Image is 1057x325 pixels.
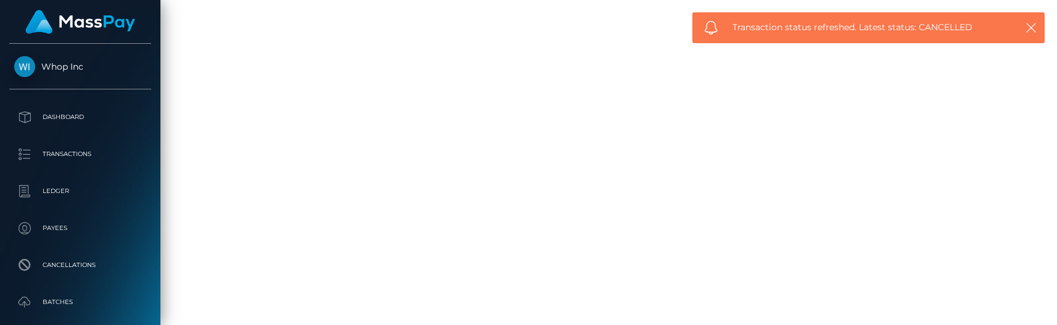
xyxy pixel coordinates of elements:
a: Ledger [9,176,151,207]
a: Payees [9,213,151,244]
a: Dashboard [9,102,151,133]
p: Dashboard [14,108,146,126]
p: Payees [14,219,146,237]
p: Transactions [14,145,146,163]
img: MassPay Logo [25,10,135,34]
a: Batches [9,287,151,318]
img: Whop Inc [14,56,35,77]
a: Cancellations [9,250,151,281]
p: Ledger [14,182,146,200]
span: Transaction status refreshed. Latest status: CANCELLED [732,21,1000,34]
a: Transactions [9,139,151,170]
p: Cancellations [14,256,146,274]
span: Whop Inc [9,61,151,72]
p: Batches [14,293,146,311]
